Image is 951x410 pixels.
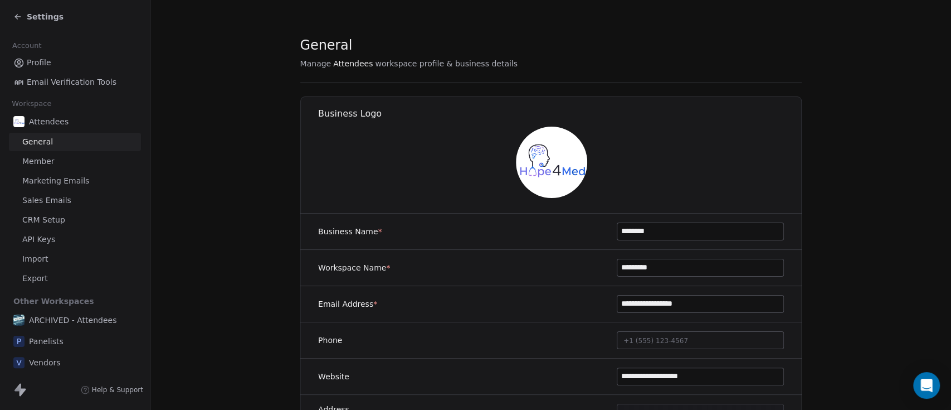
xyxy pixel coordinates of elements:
[22,195,71,206] span: Sales Emails
[9,230,141,249] a: API Keys
[22,273,48,284] span: Export
[300,37,353,54] span: General
[13,315,25,326] img: H4M%20(1).png
[29,315,116,326] span: ARCHIVED - Attendees
[318,298,377,310] label: Email Address
[375,58,518,69] span: workspace profile & business details
[318,335,342,346] label: Phone
[515,127,587,198] img: Hope4Med%20Logo%20-%20Colored.png
[617,331,784,349] button: +1 (555) 123-4567
[9,54,141,72] a: Profile
[92,385,143,394] span: Help & Support
[9,172,141,190] a: Marketing Emails
[22,234,55,245] span: API Keys
[13,11,64,22] a: Settings
[9,133,141,151] a: General
[22,156,55,167] span: Member
[27,11,64,22] span: Settings
[9,292,99,310] span: Other Workspaces
[22,136,53,148] span: General
[81,385,143,394] a: Help & Support
[29,357,60,368] span: Vendors
[9,191,141,210] a: Sales Emails
[913,372,940,399] div: Open Intercom Messenger
[13,336,25,347] span: P
[318,226,382,237] label: Business Name
[318,262,390,273] label: Workspace Name
[9,250,141,268] a: Import
[22,175,89,187] span: Marketing Emails
[13,357,25,368] span: V
[300,58,331,69] span: Manage
[22,214,65,226] span: CRM Setup
[9,152,141,171] a: Member
[623,337,688,345] span: +1 (555) 123-4567
[29,336,64,347] span: Panelists
[318,371,349,382] label: Website
[9,211,141,229] a: CRM Setup
[7,37,46,54] span: Account
[27,76,116,88] span: Email Verification Tools
[29,116,69,127] span: Attendees
[9,269,141,288] a: Export
[13,116,25,127] img: Hope4Med%20Logo%20-%20Colored.png
[9,73,141,91] a: Email Verification Tools
[22,253,48,265] span: Import
[27,57,51,69] span: Profile
[318,108,802,120] h1: Business Logo
[333,58,373,69] span: Attendees
[7,95,56,112] span: Workspace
